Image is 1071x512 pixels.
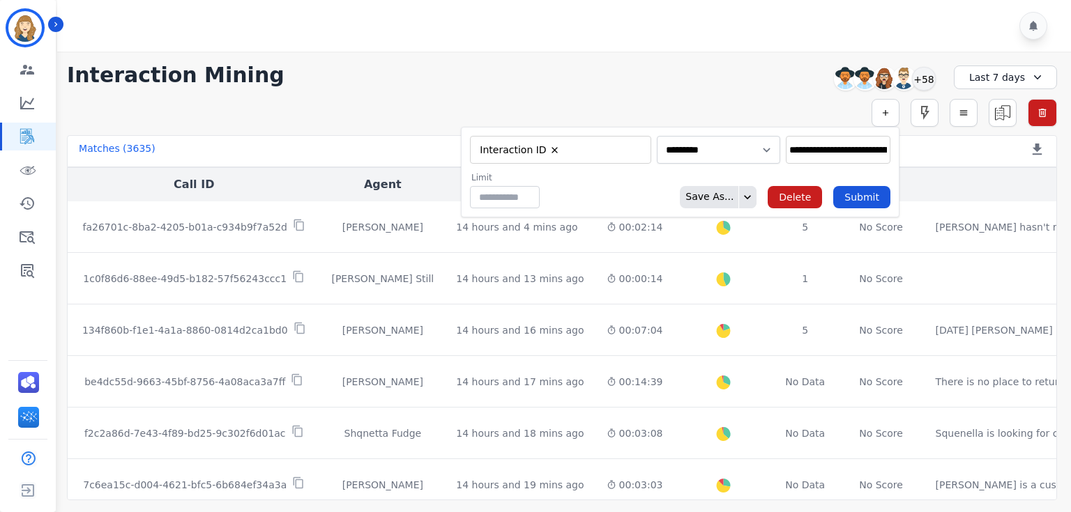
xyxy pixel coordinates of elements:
div: 00:00:14 [607,272,663,286]
div: No Score [859,323,903,337]
div: No Data [784,478,827,492]
p: 1c0f86d6-88ee-49d5-b182-57f56243ccc1 [83,272,287,286]
label: Limit [471,172,540,183]
div: 14 hours and 13 mins ago [456,272,584,286]
div: [PERSON_NAME] [331,323,434,337]
img: Bordered avatar [8,11,42,45]
p: 7c6ea15c-d004-4621-bfc5-6b684ef34a3a [83,478,287,492]
div: No Score [859,375,903,389]
button: Remove Interaction ID [549,145,560,155]
div: 14 hours and 4 mins ago [456,220,577,234]
div: 00:03:08 [607,426,663,440]
div: 14 hours and 18 mins ago [456,426,584,440]
div: [PERSON_NAME] [331,220,434,234]
div: 5 [784,220,827,234]
div: +58 [912,67,936,91]
div: No Data [784,426,827,440]
div: 14 hours and 19 mins ago [456,478,584,492]
button: Delete [768,186,822,208]
div: Last 7 days [954,65,1057,89]
ul: selected options [473,141,642,158]
div: 14 hours and 17 mins ago [456,375,584,389]
div: 00:07:04 [607,323,663,337]
div: Save As... [680,186,734,208]
div: No Score [859,426,903,440]
p: 134f860b-f1e1-4a1a-8860-0814d2ca1bd0 [82,323,288,337]
button: Submit [833,186,890,208]
button: Call ID [174,176,214,193]
p: fa26701c-8ba2-4205-b01a-c934b9f7a52d [83,220,287,234]
div: No Score [859,272,903,286]
p: be4dc55d-9663-45bf-8756-4a08aca3a7ff [84,375,285,389]
div: [PERSON_NAME] [331,375,434,389]
div: No Score [859,478,903,492]
div: 00:02:14 [607,220,663,234]
li: Interaction ID [476,143,565,157]
ul: selected options [789,143,887,157]
div: Matches ( 3635 ) [79,141,155,161]
div: 14 hours and 16 mins ago [456,323,584,337]
div: 1 [784,272,827,286]
button: Agent [364,176,402,193]
div: Shqnetta Fudge [331,426,434,440]
h1: Interaction Mining [67,63,284,88]
div: 5 [784,323,827,337]
div: [PERSON_NAME] Still [331,272,434,286]
div: [PERSON_NAME] [331,478,434,492]
div: 00:03:03 [607,478,663,492]
div: 00:14:39 [607,375,663,389]
div: No Data [784,375,827,389]
div: No Score [859,220,903,234]
p: f2c2a86d-7e43-4f89-bd25-9c302f6d01ac [84,426,286,440]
